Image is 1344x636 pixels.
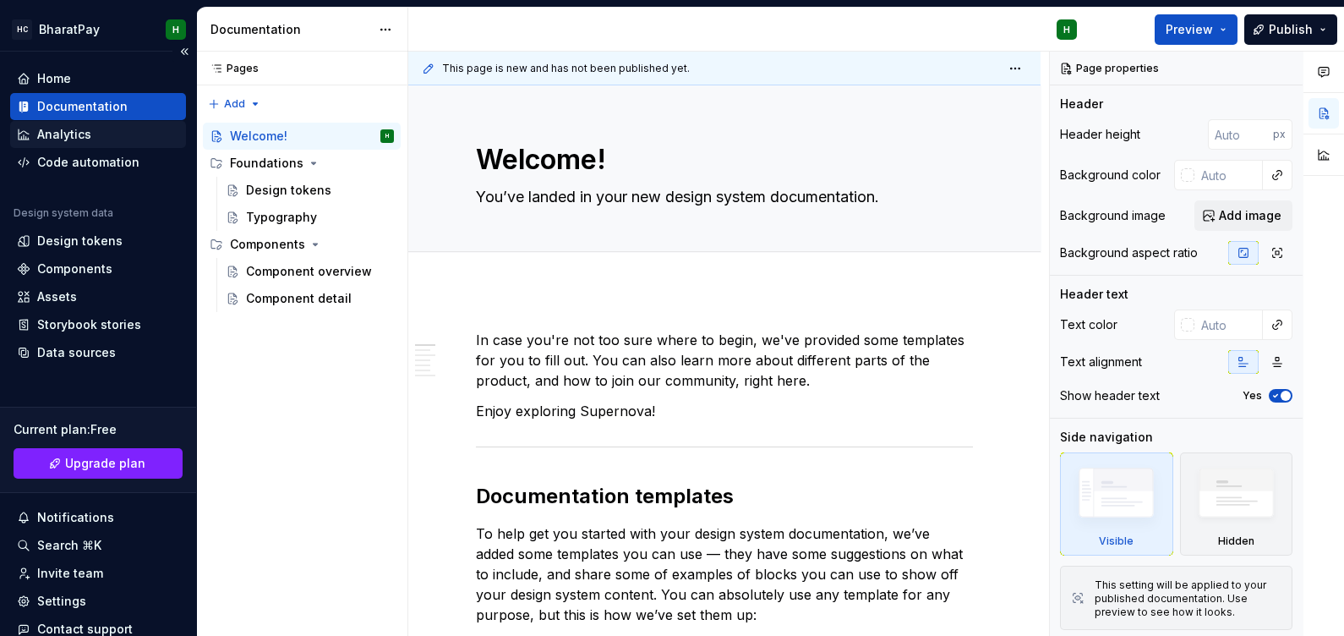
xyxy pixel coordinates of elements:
a: Code automation [10,149,186,176]
div: Notifications [37,509,114,526]
div: Foundations [230,155,303,172]
div: Page tree [203,123,401,312]
button: Notifications [10,504,186,531]
div: Background color [1060,167,1161,184]
a: Upgrade plan [14,448,183,479]
div: Hidden [1180,452,1293,556]
div: Data sources [37,344,116,361]
div: Invite team [37,565,103,582]
a: Design tokens [219,177,401,204]
div: Components [37,260,112,277]
button: HCBharatPayH [3,11,193,47]
button: Collapse sidebar [172,40,196,63]
button: Publish [1244,14,1337,45]
div: Background aspect ratio [1060,244,1198,261]
div: Search ⌘K [37,537,101,554]
a: Component detail [219,285,401,312]
div: Home [37,70,71,87]
div: Current plan : Free [14,421,183,438]
button: Preview [1155,14,1237,45]
label: Yes [1243,389,1262,403]
div: Assets [37,288,77,305]
a: Design tokens [10,228,186,255]
div: Show header text [1060,387,1160,404]
a: Storybook stories [10,311,186,338]
h2: Documentation templates [476,483,973,510]
p: Enjoy exploring Supernova! [476,401,973,421]
div: Design system data [14,206,113,220]
div: Background image [1060,207,1166,224]
div: Documentation [210,21,370,38]
div: HC [12,19,32,40]
textarea: Welcome! [473,140,970,180]
div: Welcome! [230,128,287,145]
div: Pages [203,62,259,75]
div: Settings [37,593,86,610]
div: Side navigation [1060,429,1153,446]
div: Header [1060,96,1103,112]
a: Component overview [219,258,401,285]
div: Design tokens [37,233,123,249]
a: Typography [219,204,401,231]
a: Data sources [10,339,186,366]
div: Header text [1060,286,1128,303]
a: Analytics [10,121,186,148]
span: Publish [1269,21,1313,38]
div: Components [230,236,305,253]
div: Code automation [37,154,139,171]
div: Foundations [203,150,401,177]
span: Upgrade plan [65,455,145,472]
a: Invite team [10,560,186,587]
button: Add [203,92,266,116]
textarea: You’ve landed in your new design system documentation. [473,184,970,211]
div: This setting will be applied to your published documentation. Use preview to see how it looks. [1095,578,1281,619]
div: Design tokens [246,182,331,199]
span: This page is new and has not been published yet. [442,62,690,75]
input: Auto [1194,160,1263,190]
div: Documentation [37,98,128,115]
div: BharatPay [39,21,100,38]
a: Assets [10,283,186,310]
div: Component overview [246,263,372,280]
a: Settings [10,588,186,615]
p: To help get you started with your design system documentation, we’ve added some templates you can... [476,524,973,625]
input: Auto [1208,119,1273,150]
div: Text color [1060,316,1117,333]
div: Visible [1099,535,1134,548]
input: Auto [1194,310,1263,340]
div: Hidden [1218,535,1254,548]
a: Welcome!H [203,123,401,150]
a: Components [10,255,186,282]
div: Components [203,231,401,258]
div: H [1063,23,1070,36]
span: Preview [1166,21,1213,38]
div: Text alignment [1060,354,1142,370]
span: Add [224,97,245,111]
button: Search ⌘K [10,532,186,559]
div: H [385,128,389,145]
a: Documentation [10,93,186,120]
p: px [1273,128,1286,141]
span: Add image [1219,207,1281,224]
div: Component detail [246,290,352,307]
a: Home [10,65,186,92]
div: H [172,23,179,36]
button: Add image [1194,200,1292,231]
div: Header height [1060,126,1140,143]
div: Storybook stories [37,316,141,333]
div: Analytics [37,126,91,143]
div: Visible [1060,452,1173,556]
div: Typography [246,209,317,226]
p: In case you're not too sure where to begin, we've provided some templates for you to fill out. Yo... [476,330,973,391]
